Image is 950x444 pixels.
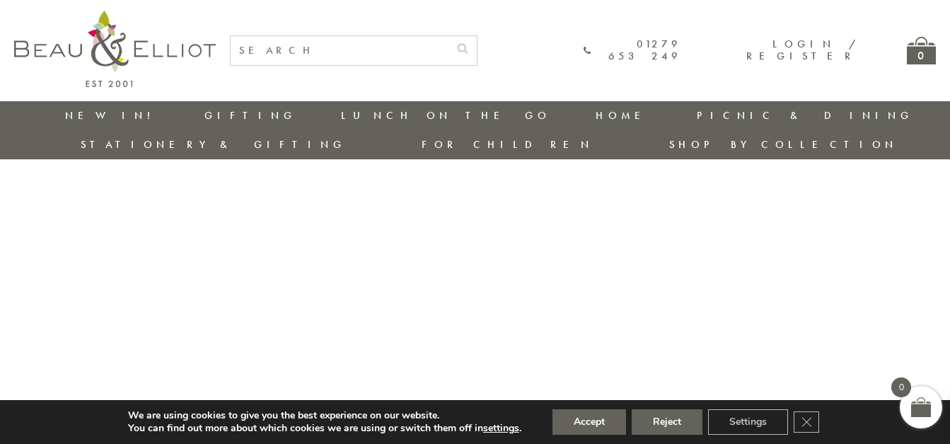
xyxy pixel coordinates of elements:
a: Picnic & Dining [697,108,913,123]
span: 0 [891,377,911,397]
button: Close GDPR Cookie Banner [794,411,819,433]
a: Stationery & Gifting [81,137,346,152]
a: Shop by collection [669,137,898,152]
a: 01279 653 249 [584,38,681,63]
a: 0 [907,37,936,64]
a: For Children [422,137,593,152]
a: Gifting [204,108,296,123]
a: Login / Register [746,37,857,63]
button: Accept [552,409,626,435]
p: You can find out more about which cookies we are using or switch them off in . [128,422,521,435]
button: settings [483,422,519,435]
a: New in! [65,108,160,123]
button: Reject [632,409,702,435]
p: We are using cookies to give you the best experience on our website. [128,409,521,422]
button: Settings [708,409,788,435]
input: SEARCH [231,36,448,65]
a: Lunch On The Go [341,108,550,123]
a: Home [596,108,652,123]
img: logo [14,11,216,87]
